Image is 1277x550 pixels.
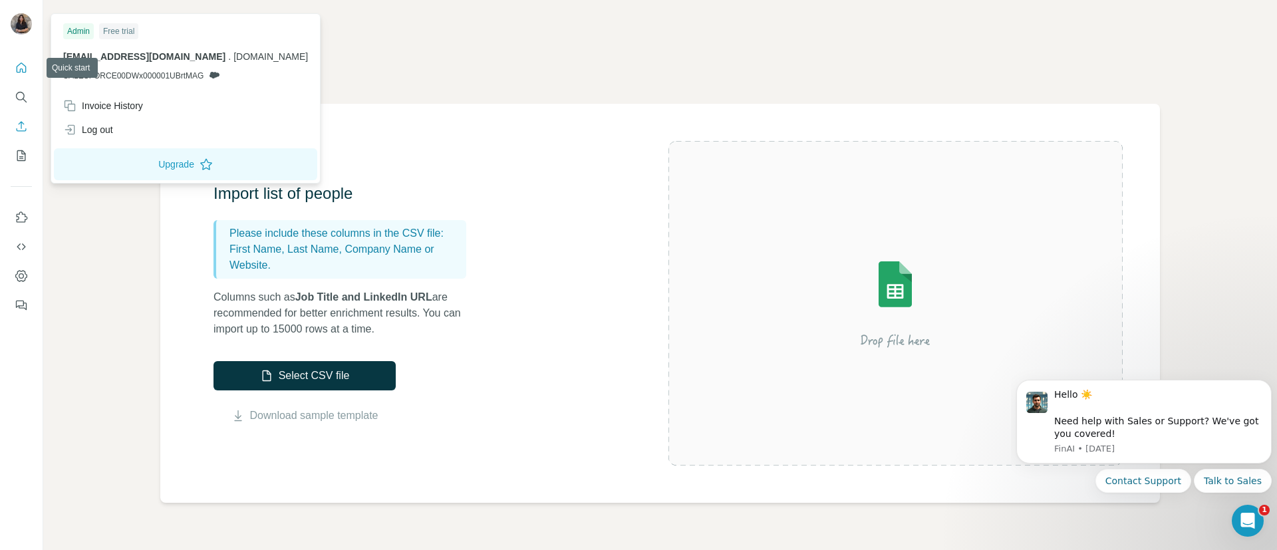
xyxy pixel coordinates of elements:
[776,223,1015,383] img: Surfe Illustration - Drop file here or select below
[63,99,143,112] div: Invoice History
[229,241,461,273] p: First Name, Last Name, Company Name or Website.
[63,23,94,39] div: Admin
[213,361,396,390] button: Select CSV file
[11,114,32,138] button: Enrich CSV
[11,293,32,317] button: Feedback
[233,51,308,62] span: [DOMAIN_NAME]
[11,13,32,35] img: Avatar
[250,408,378,424] a: Download sample template
[11,264,32,288] button: Dashboard
[213,289,480,337] p: Columns such as are recommended for better enrichment results. You can import up to 15000 rows at...
[1259,505,1270,515] span: 1
[1232,505,1264,537] iframe: Intercom live chat
[11,85,32,109] button: Search
[295,291,432,303] span: Job Title and LinkedIn URL
[99,23,138,39] div: Free trial
[11,206,32,229] button: Use Surfe on LinkedIn
[54,148,317,180] button: Upgrade
[63,123,113,136] div: Log out
[213,183,480,204] h3: Import list of people
[63,70,204,82] span: SALESFORCE00DWx000001UBrtMAG
[11,56,32,80] button: Quick start
[229,225,461,241] p: Please include these columns in the CSV file:
[63,51,225,62] span: [EMAIL_ADDRESS][DOMAIN_NAME]
[213,408,396,424] button: Download sample template
[11,235,32,259] button: Use Surfe API
[11,144,32,168] button: My lists
[228,51,231,62] span: .
[1011,363,1277,543] iframe: Intercom notifications message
